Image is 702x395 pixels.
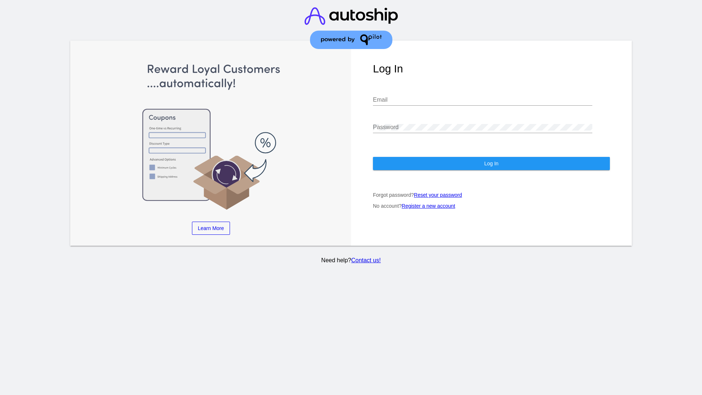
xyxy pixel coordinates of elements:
[192,222,230,235] a: Learn More
[373,97,592,103] input: Email
[198,225,224,231] span: Learn More
[351,257,381,263] a: Contact us!
[402,203,455,209] a: Register a new account
[373,203,610,209] p: No account?
[484,161,498,166] span: Log In
[414,192,462,198] a: Reset your password
[69,257,633,264] p: Need help?
[93,63,329,211] img: Apply Coupons Automatically to Scheduled Orders with QPilot
[373,63,610,75] h1: Log In
[373,192,610,198] p: Forgot password?
[373,157,610,170] button: Log In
